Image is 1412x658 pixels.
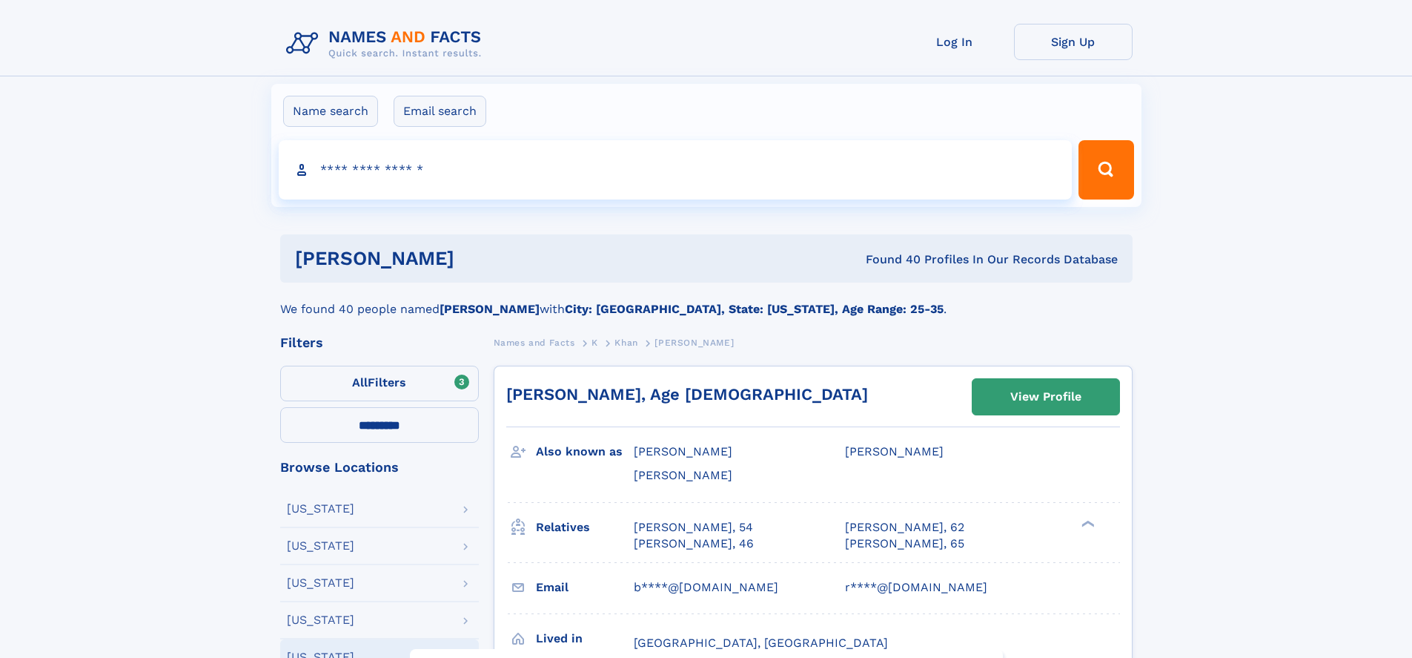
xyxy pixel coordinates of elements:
[280,366,479,401] label: Filters
[1078,140,1133,200] button: Search Button
[287,503,354,515] div: [US_STATE]
[536,626,634,651] h3: Lived in
[280,461,479,474] div: Browse Locations
[634,636,888,650] span: [GEOGRAPHIC_DATA], [GEOGRAPHIC_DATA]
[614,333,637,352] a: Khan
[279,140,1073,200] input: search input
[295,249,660,268] h1: [PERSON_NAME]
[972,379,1119,415] a: View Profile
[506,385,868,404] a: [PERSON_NAME], Age [DEMOGRAPHIC_DATA]
[1010,380,1081,414] div: View Profile
[565,302,944,316] b: City: [GEOGRAPHIC_DATA], State: [US_STATE], Age Range: 25-35
[1014,24,1133,60] a: Sign Up
[536,515,634,540] h3: Relatives
[280,24,494,64] img: Logo Names and Facts
[634,468,732,482] span: [PERSON_NAME]
[536,575,634,600] h3: Email
[634,519,753,536] a: [PERSON_NAME], 54
[283,96,378,127] label: Name search
[654,338,734,348] span: [PERSON_NAME]
[634,444,732,458] span: [PERSON_NAME]
[280,283,1133,318] div: We found 40 people named with .
[895,24,1014,60] a: Log In
[660,251,1118,268] div: Found 40 Profiles In Our Records Database
[845,536,964,552] a: [PERSON_NAME], 65
[845,444,944,458] span: [PERSON_NAME]
[634,536,754,552] a: [PERSON_NAME], 46
[591,333,598,352] a: K
[845,519,964,536] a: [PERSON_NAME], 62
[591,338,598,348] span: K
[614,338,637,348] span: Khan
[287,540,354,552] div: [US_STATE]
[1078,519,1096,528] div: ❯
[352,375,368,389] span: All
[287,614,354,626] div: [US_STATE]
[287,577,354,589] div: [US_STATE]
[394,96,486,127] label: Email search
[440,302,540,316] b: [PERSON_NAME]
[536,439,634,464] h3: Also known as
[280,336,479,349] div: Filters
[494,333,575,352] a: Names and Facts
